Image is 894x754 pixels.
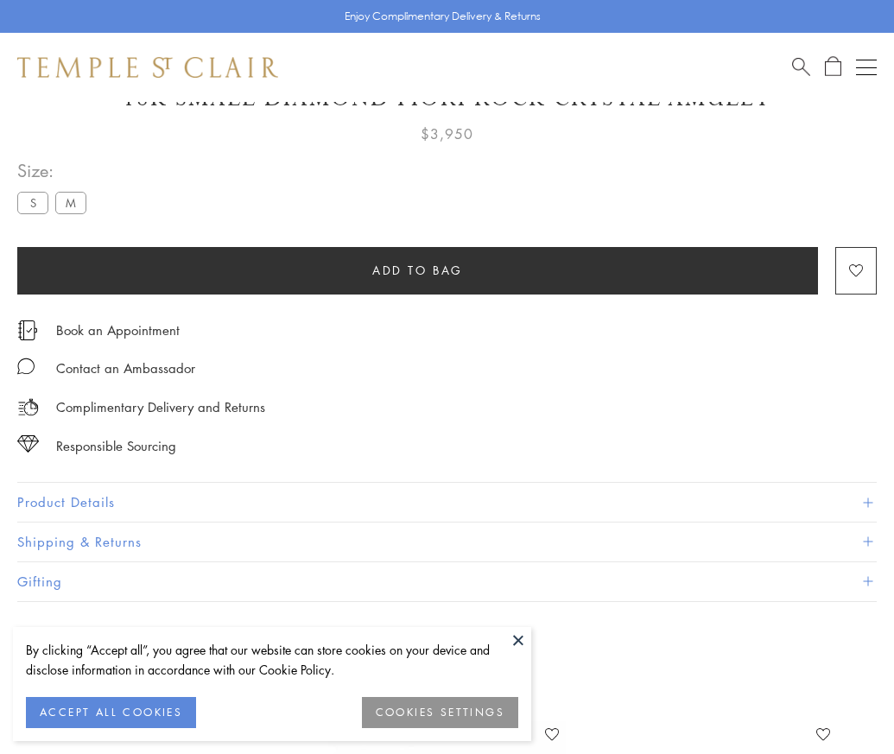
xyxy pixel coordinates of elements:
[17,396,39,418] img: icon_delivery.svg
[56,358,195,379] div: Contact an Ambassador
[792,56,810,78] a: Search
[55,192,86,213] label: M
[17,192,48,213] label: S
[17,320,38,340] img: icon_appointment.svg
[17,562,877,601] button: Gifting
[372,261,463,280] span: Add to bag
[856,57,877,78] button: Open navigation
[17,156,93,185] span: Size:
[56,396,265,418] p: Complimentary Delivery and Returns
[362,697,518,728] button: COOKIES SETTINGS
[17,247,818,295] button: Add to bag
[26,640,518,680] div: By clicking “Accept all”, you agree that our website can store cookies on your device and disclos...
[421,123,473,145] span: $3,950
[17,57,278,78] img: Temple St. Clair
[17,523,877,561] button: Shipping & Returns
[17,358,35,375] img: MessageIcon-01_2.svg
[345,8,541,25] p: Enjoy Complimentary Delivery & Returns
[56,320,180,339] a: Book an Appointment
[56,435,176,457] div: Responsible Sourcing
[825,56,841,78] a: Open Shopping Bag
[17,435,39,453] img: icon_sourcing.svg
[26,697,196,728] button: ACCEPT ALL COOKIES
[17,483,877,522] button: Product Details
